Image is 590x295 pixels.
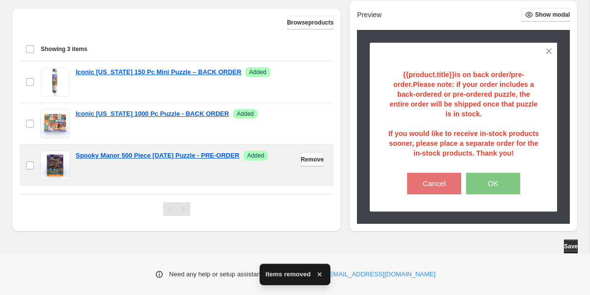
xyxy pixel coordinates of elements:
[287,19,334,27] span: Browse products
[76,67,241,77] a: Iconic [US_STATE] 150 Pc Mini Puzzle – BACK ORDER
[287,16,334,29] button: Browseproducts
[327,269,436,279] a: [EMAIL_ADDRESS][DOMAIN_NAME]
[40,151,70,180] img: Spooky Manor 500 Piece Halloween Puzzle - PRE-ORDER
[564,242,578,250] span: Save
[249,68,266,76] span: Added
[301,153,324,166] button: Remove
[247,152,265,160] span: Added
[40,67,70,97] img: Iconic Utah 150 Pc Mini Puzzle – BACK ORDER
[407,172,461,194] button: Cancel
[163,202,190,216] nav: Pagination
[564,240,578,253] button: Save
[76,151,239,161] a: Spooky Manor 500 Piece [DATE] Puzzle - PRE-ORDER
[237,110,254,118] span: Added
[40,109,70,138] img: Iconic Utah 1000 Pc Puzzle - BACK ORDER
[265,269,311,279] span: Items removed
[466,172,520,194] button: OK
[389,80,537,117] strong: Please note: if your order includes a back-ordered or pre-ordered puzzle, the entire order will b...
[521,8,570,22] button: Show modal
[535,11,570,19] span: Show modal
[76,109,229,119] a: Iconic [US_STATE] 1000 Pc Puzzle - BACK ORDER
[41,45,88,53] span: Showing 3 items
[393,70,524,88] span: is on back order/pre-order.
[301,156,324,163] span: Remove
[357,11,382,19] h2: Preview
[388,129,539,157] strong: If you would like to receive in-stock products sooner, please place a separate order for the in-s...
[403,70,455,78] strong: {{product.title}}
